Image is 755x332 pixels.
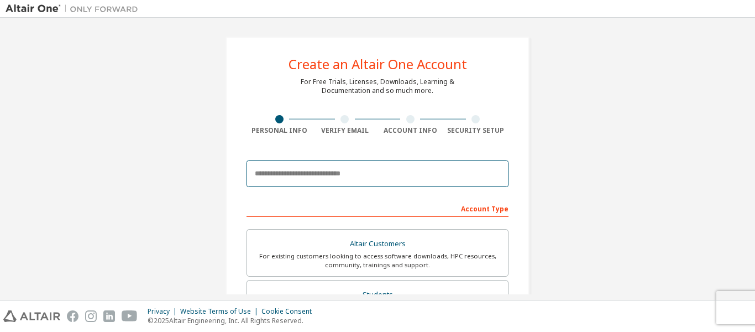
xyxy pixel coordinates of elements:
img: facebook.svg [67,310,78,322]
div: Personal Info [247,126,312,135]
div: Create an Altair One Account [289,58,467,71]
div: Students [254,287,501,303]
div: Verify Email [312,126,378,135]
div: Privacy [148,307,180,316]
div: Account Info [377,126,443,135]
div: Website Terms of Use [180,307,261,316]
div: Altair Customers [254,236,501,252]
img: linkedin.svg [103,310,115,322]
div: Account Type [247,199,508,217]
div: Security Setup [443,126,509,135]
img: instagram.svg [85,310,97,322]
div: For Free Trials, Licenses, Downloads, Learning & Documentation and so much more. [301,77,454,95]
div: For existing customers looking to access software downloads, HPC resources, community, trainings ... [254,252,501,269]
img: altair_logo.svg [3,310,60,322]
div: Cookie Consent [261,307,318,316]
img: Altair One [6,3,144,14]
img: youtube.svg [122,310,138,322]
p: © 2025 Altair Engineering, Inc. All Rights Reserved. [148,316,318,325]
